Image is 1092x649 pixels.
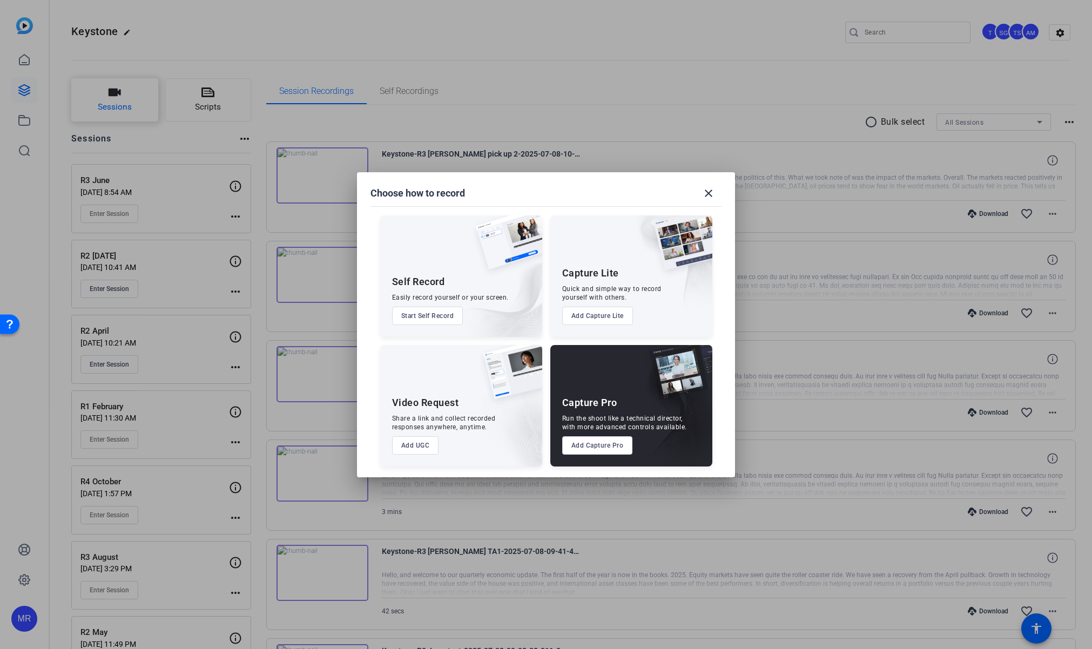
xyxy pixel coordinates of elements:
button: Add UGC [392,436,439,455]
mat-icon: close [702,187,715,200]
h1: Choose how to record [370,187,465,200]
button: Add Capture Lite [562,307,633,325]
img: embarkstudio-ugc-content.png [480,378,542,467]
img: capture-lite.png [645,215,712,281]
button: Start Self Record [392,307,463,325]
img: embarkstudio-self-record.png [448,239,542,337]
div: Run the shoot like a technical director, with more advanced controls available. [562,414,687,431]
img: ugc-content.png [475,345,542,410]
img: embarkstudio-capture-pro.png [632,359,712,467]
img: self-record.png [468,215,542,280]
button: Add Capture Pro [562,436,633,455]
div: Self Record [392,275,445,288]
div: Video Request [392,396,459,409]
div: Share a link and collect recorded responses anywhere, anytime. [392,414,496,431]
img: embarkstudio-capture-lite.png [616,215,712,323]
div: Easily record yourself or your screen. [392,293,509,302]
div: Quick and simple way to record yourself with others. [562,285,662,302]
img: capture-pro.png [641,345,712,411]
div: Capture Lite [562,267,619,280]
div: Capture Pro [562,396,617,409]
